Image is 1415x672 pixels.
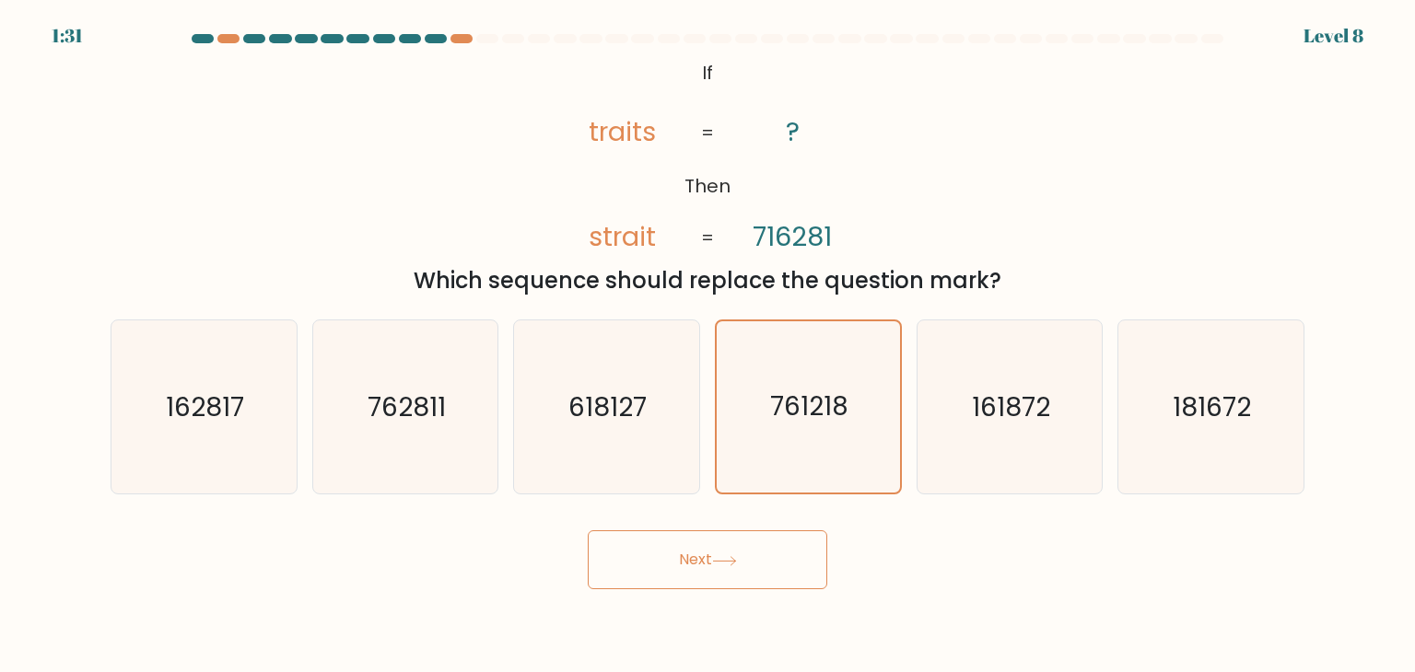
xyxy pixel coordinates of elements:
[786,113,800,150] tspan: ?
[702,60,713,86] tspan: If
[972,388,1050,425] text: 161872
[684,173,731,199] tspan: Then
[167,388,245,425] text: 162817
[753,218,832,255] tspan: 716281
[1174,388,1252,425] text: 181672
[1304,22,1363,50] div: Level 8
[589,218,656,255] tspan: strait
[368,388,446,425] text: 762811
[701,225,714,250] tspan: =
[589,113,656,150] tspan: traits
[122,264,1293,297] div: Which sequence should replace the question mark?
[544,55,871,257] svg: @import url('[URL][DOMAIN_NAME]);
[52,22,83,50] div: 1:31
[771,389,849,425] text: 761218
[701,120,714,145] tspan: =
[569,388,648,425] text: 618127
[588,530,827,589] button: Next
